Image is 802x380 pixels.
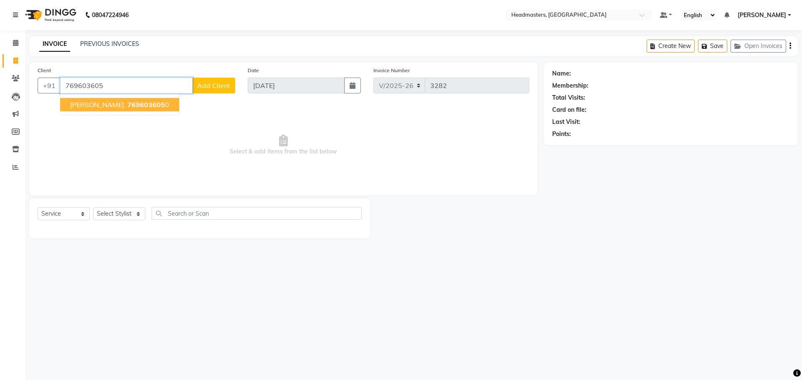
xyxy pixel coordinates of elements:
[126,101,169,109] ngb-highlight: 0
[152,207,362,220] input: Search or Scan
[552,69,571,78] div: Name:
[92,3,129,27] b: 08047224946
[552,93,585,102] div: Total Visits:
[647,40,695,53] button: Create New
[38,67,51,74] label: Client
[552,130,571,138] div: Points:
[248,67,259,74] label: Date
[80,40,139,48] a: PREVIOUS INVOICES
[192,78,235,93] button: Add Client
[39,37,70,52] a: INVOICE
[197,81,230,90] span: Add Client
[38,103,529,187] span: Select & add items from the list below
[738,11,786,20] span: [PERSON_NAME]
[38,78,61,93] button: +91
[70,101,124,109] span: [PERSON_NAME]
[552,81,589,90] div: Membership:
[698,40,727,53] button: Save
[60,78,193,93] input: Search by Name/Mobile/Email/Code
[21,3,79,27] img: logo
[127,101,165,109] span: 769603605
[373,67,410,74] label: Invoice Number
[731,40,786,53] button: Open Invoices
[552,118,580,126] div: Last Visit:
[552,106,586,114] div: Card on file:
